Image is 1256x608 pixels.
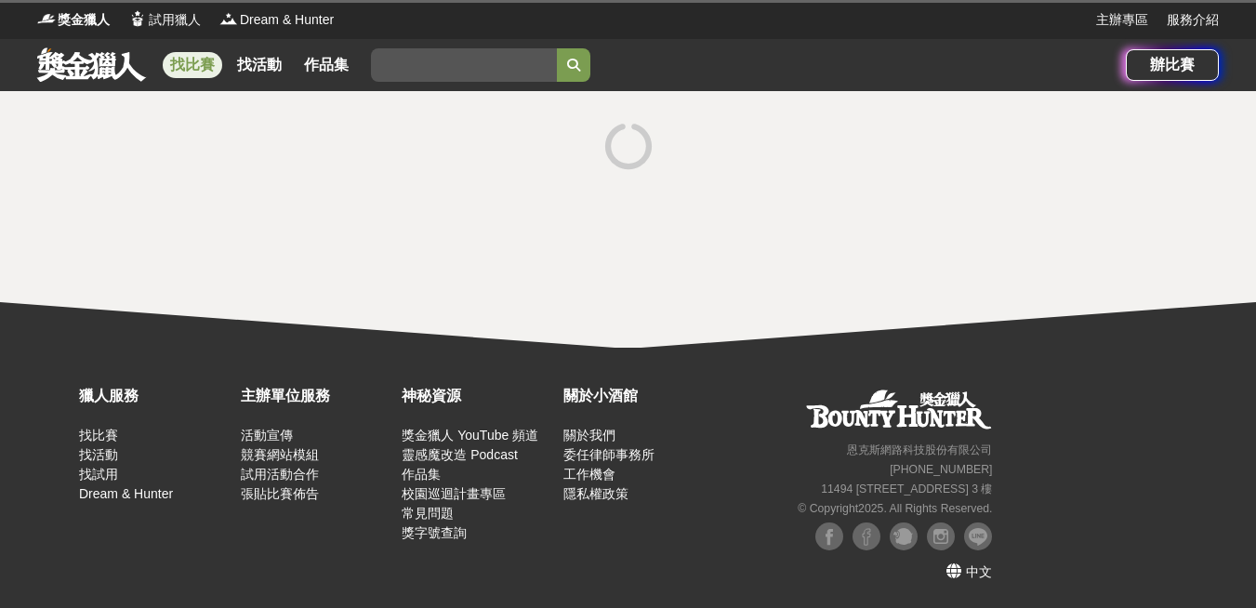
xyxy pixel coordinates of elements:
a: 隱私權政策 [563,486,628,501]
a: 主辦專區 [1096,10,1148,30]
div: 獵人服務 [79,385,231,407]
a: 服務介紹 [1167,10,1219,30]
img: LINE [964,522,992,550]
a: Logo獎金獵人 [37,10,110,30]
span: 試用獵人 [149,10,201,30]
div: 神秘資源 [402,385,554,407]
img: Logo [219,9,238,28]
a: Logo試用獵人 [128,10,201,30]
img: Logo [128,9,147,28]
small: 恩克斯網路科技股份有限公司 [847,443,992,456]
a: 委任律師事務所 [563,447,654,462]
small: 11494 [STREET_ADDRESS] 3 樓 [821,482,992,496]
span: Dream & Hunter [240,10,334,30]
img: Facebook [815,522,843,550]
img: Logo [37,9,56,28]
a: 競賽網站模組 [241,447,319,462]
a: 找試用 [79,467,118,482]
small: © Copyright 2025 . All Rights Reserved. [798,502,992,515]
img: Plurk [890,522,918,550]
a: 校園巡迴計畫專區 [402,486,506,501]
a: Dream & Hunter [79,486,173,501]
div: 關於小酒館 [563,385,716,407]
a: 試用活動合作 [241,467,319,482]
a: 找比賽 [79,428,118,443]
a: 找活動 [230,52,289,78]
a: 作品集 [402,467,441,482]
a: 工作機會 [563,467,615,482]
a: 靈感魔改造 Podcast [402,447,517,462]
a: 常見問題 [402,506,454,521]
img: Facebook [853,522,880,550]
a: 找比賽 [163,52,222,78]
a: 獎金獵人 YouTube 頻道 [402,428,538,443]
small: [PHONE_NUMBER] [890,463,992,476]
div: 主辦單位服務 [241,385,393,407]
a: LogoDream & Hunter [219,10,334,30]
a: 張貼比賽佈告 [241,486,319,501]
a: 獎字號查詢 [402,525,467,540]
span: 中文 [966,564,992,579]
a: 辦比賽 [1126,49,1219,81]
a: 活動宣傳 [241,428,293,443]
span: 獎金獵人 [58,10,110,30]
img: Instagram [927,522,955,550]
a: 關於我們 [563,428,615,443]
a: 找活動 [79,447,118,462]
a: 作品集 [297,52,356,78]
